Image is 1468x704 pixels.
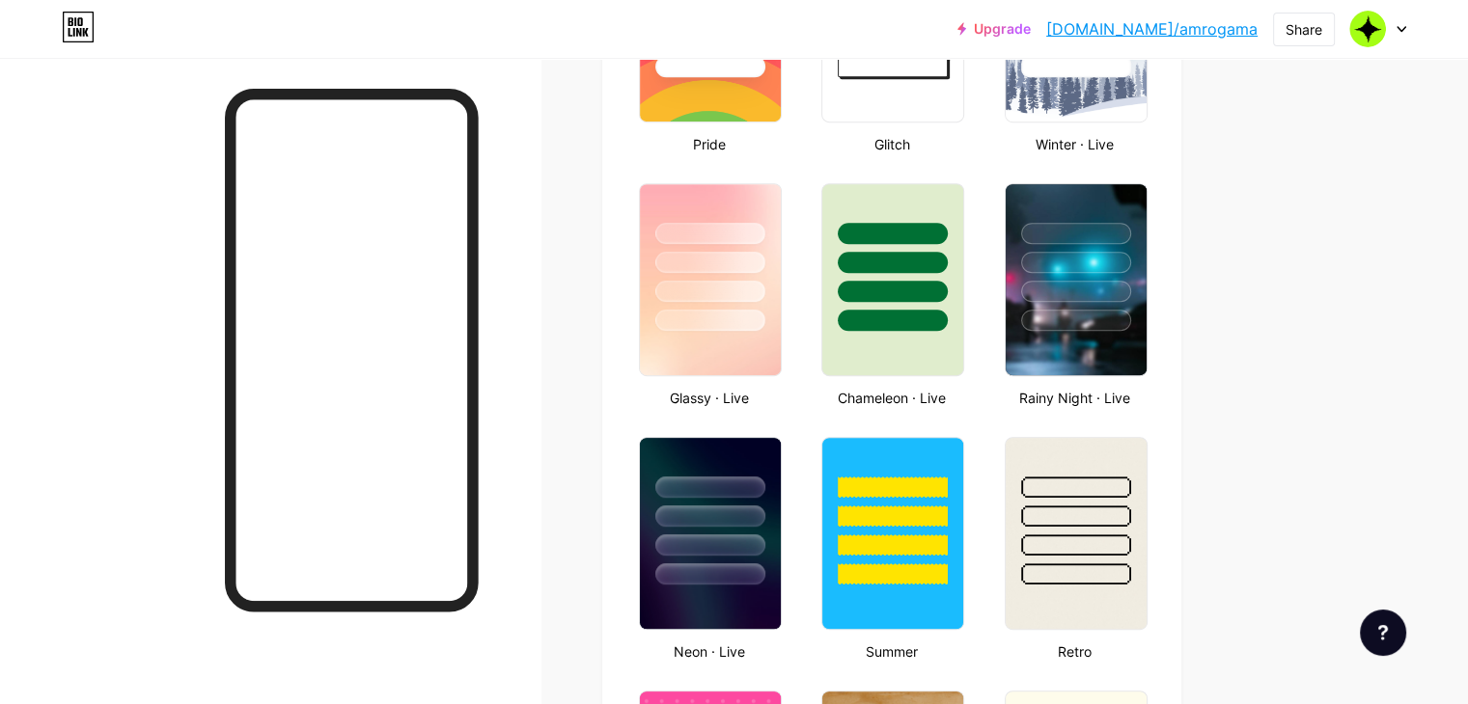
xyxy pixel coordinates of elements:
div: Retro [999,641,1150,662]
div: Neon · Live [633,641,785,662]
div: Winter · Live [999,134,1150,154]
div: Glassy · Live [633,388,785,408]
a: Upgrade [957,21,1031,37]
a: [DOMAIN_NAME]/amrogama [1046,17,1258,41]
div: Share [1286,19,1322,40]
div: Glitch [816,134,967,154]
div: Summer [816,641,967,662]
div: Pride [633,134,785,154]
div: Rainy Night · Live [999,388,1150,408]
img: Amro Gamar Aldwlah [1349,11,1386,47]
div: Chameleon · Live [816,388,967,408]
